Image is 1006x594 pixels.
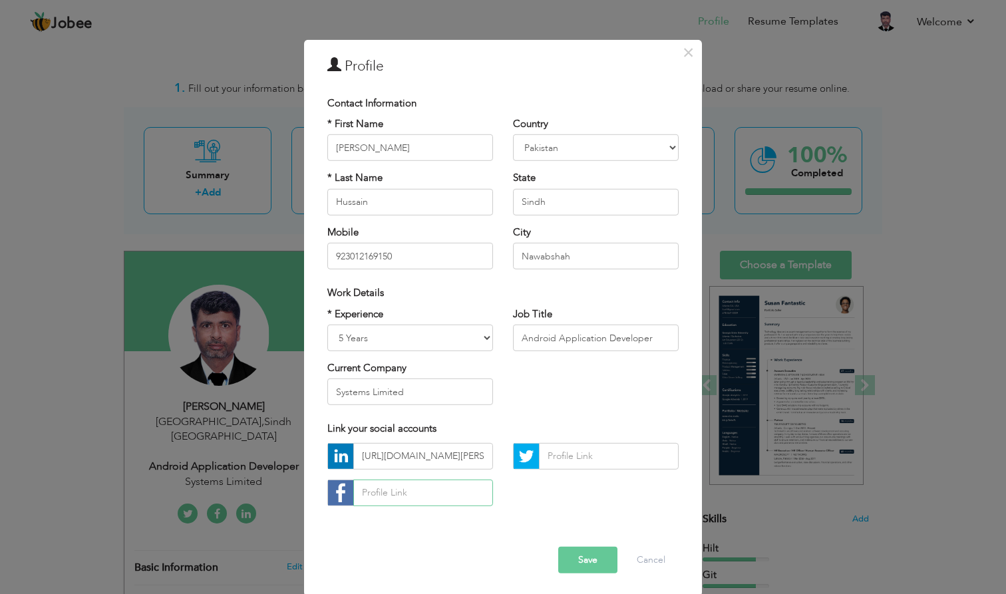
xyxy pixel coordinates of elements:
label: Mobile [327,225,359,239]
button: Cancel [623,547,679,573]
button: Close [677,41,699,63]
span: Contact Information [327,96,417,109]
h3: Profile [327,56,679,76]
label: Current Company [327,361,407,375]
label: * Experience [327,307,383,321]
label: City [513,225,531,239]
span: Link your social accounts [327,422,436,435]
input: Profile Link [539,443,679,470]
img: linkedin [328,444,353,469]
span: Work Details [327,286,384,299]
label: State [513,171,536,185]
label: * Last Name [327,171,383,185]
label: Country [513,117,548,131]
label: * First Name [327,117,383,131]
label: Job Title [513,307,552,321]
img: facebook [328,480,353,506]
button: Save [558,547,617,573]
span: × [683,40,694,64]
input: Profile Link [353,443,493,470]
input: Profile Link [353,480,493,506]
img: Twitter [514,444,539,469]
